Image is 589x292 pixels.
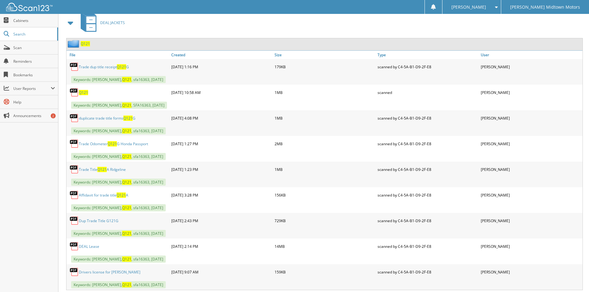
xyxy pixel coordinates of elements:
div: 179KB [273,61,376,73]
span: Keywords: [PERSON_NAME], , sfa16363, [DATE] [71,153,166,160]
img: PDF.png [70,139,79,148]
span: Help [13,99,55,105]
div: [DATE] 3:28 PM [170,189,273,201]
span: Keywords: [PERSON_NAME], , sfa16363, [DATE] [71,179,166,186]
img: PDF.png [70,88,79,97]
div: [PERSON_NAME] [479,163,583,176]
span: Keywords: [PERSON_NAME], , sfa16363, [DATE] [71,256,166,263]
div: 159KB [273,266,376,278]
span: Q121 [97,167,107,172]
div: [PERSON_NAME] [479,240,583,252]
div: [DATE] 1:27 PM [170,138,273,150]
a: Trade OdometerQ121G Honda Passport [79,141,148,146]
div: 1MB [273,112,376,124]
iframe: Chat Widget [558,262,589,292]
div: [PERSON_NAME] [479,61,583,73]
a: duplicate trade title formsQ121G [79,116,135,121]
span: Q121 [122,231,131,236]
img: PDF.png [70,190,79,200]
img: PDF.png [70,216,79,225]
img: scan123-logo-white.svg [6,3,53,11]
a: DEAL Lease [79,244,99,249]
span: Keywords: [PERSON_NAME], , sfa16363, [DATE] [71,76,166,83]
a: Trade dup title receiptQ121G [79,64,129,70]
span: Keywords: [PERSON_NAME], , sfa16363, [DATE] [71,204,166,211]
div: [DATE] 1:23 PM [170,163,273,176]
div: [DATE] 10:58 AM [170,86,273,99]
span: Q121 [108,141,117,146]
img: PDF.png [70,267,79,277]
a: Q121 [81,41,90,46]
span: User Reports [13,86,51,91]
a: Dup Trade Title G121G [79,218,118,223]
div: scanned by C4-5A-B1-D9-2F-E8 [376,163,479,176]
div: [PERSON_NAME] [479,112,583,124]
div: 156KB [273,189,376,201]
span: Q121 [122,256,131,262]
img: folder2.png [68,40,81,48]
div: scanned by C4-5A-B1-D9-2F-E8 [376,61,479,73]
a: Trade TitleQ121A Ridgeline [79,167,126,172]
span: Search [13,32,54,37]
div: 2MB [273,138,376,150]
div: [DATE] 1:16 PM [170,61,273,73]
a: Created [170,51,273,59]
span: Q121 [122,282,131,287]
span: [PERSON_NAME] [451,5,486,9]
span: Keywords: [PERSON_NAME], , sfa16363, [DATE] [71,127,166,134]
span: Keywords: [PERSON_NAME], , SFA16363, [DATE] [71,102,167,109]
span: Cabinets [13,18,55,23]
span: Q121 [117,64,126,70]
div: scanned by C4-5A-B1-D9-2F-E8 [376,138,479,150]
div: 14MB [273,240,376,252]
img: PDF.png [70,242,79,251]
span: Announcements [13,113,55,118]
div: [PERSON_NAME] [479,86,583,99]
img: PDF.png [70,62,79,71]
span: Q121 [123,116,133,121]
span: Q121 [122,205,131,210]
div: [PERSON_NAME] [479,266,583,278]
span: Q121 [117,193,126,198]
a: Drivers license for [PERSON_NAME] [79,269,140,275]
div: scanned by C4-5A-B1-D9-2F-E8 [376,240,479,252]
span: Scan [13,45,55,50]
div: scanned by C4-5A-B1-D9-2F-E8 [376,214,479,227]
div: [DATE] 9:07 AM [170,266,273,278]
span: Q121 [122,77,131,82]
a: Type [376,51,479,59]
span: [PERSON_NAME] Midtown Motors [510,5,580,9]
a: User [479,51,583,59]
div: [DATE] 2:14 PM [170,240,273,252]
div: [PERSON_NAME] [479,189,583,201]
div: [PERSON_NAME] [479,214,583,227]
div: 1MB [273,163,376,176]
span: Q121 [122,103,131,108]
div: scanned by C4-5A-B1-D9-2F-E8 [376,112,479,124]
a: Affidavit for trade titleQ121A [79,193,128,198]
div: 2 [51,113,56,118]
div: scanned by C4-5A-B1-D9-2F-E8 [376,266,479,278]
span: Bookmarks [13,72,55,78]
a: Q121 [79,90,88,95]
span: Q121 [122,128,131,133]
a: File [66,51,170,59]
div: 1MB [273,86,376,99]
img: PDF.png [70,165,79,174]
div: scanned [376,86,479,99]
span: Reminders [13,59,55,64]
div: [DATE] 2:43 PM [170,214,273,227]
span: Keywords: [PERSON_NAME], , sfa16363, [DATE] [71,281,166,288]
span: Q121 [122,154,131,159]
span: Q121 [122,180,131,185]
span: DEAL JACKETS [100,20,125,25]
div: 729KB [273,214,376,227]
span: Keywords: [PERSON_NAME], , sfa16363, [DATE] [71,230,166,237]
div: scanned by C4-5A-B1-D9-2F-E8 [376,189,479,201]
div: [DATE] 4:08 PM [170,112,273,124]
a: Size [273,51,376,59]
div: [PERSON_NAME] [479,138,583,150]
